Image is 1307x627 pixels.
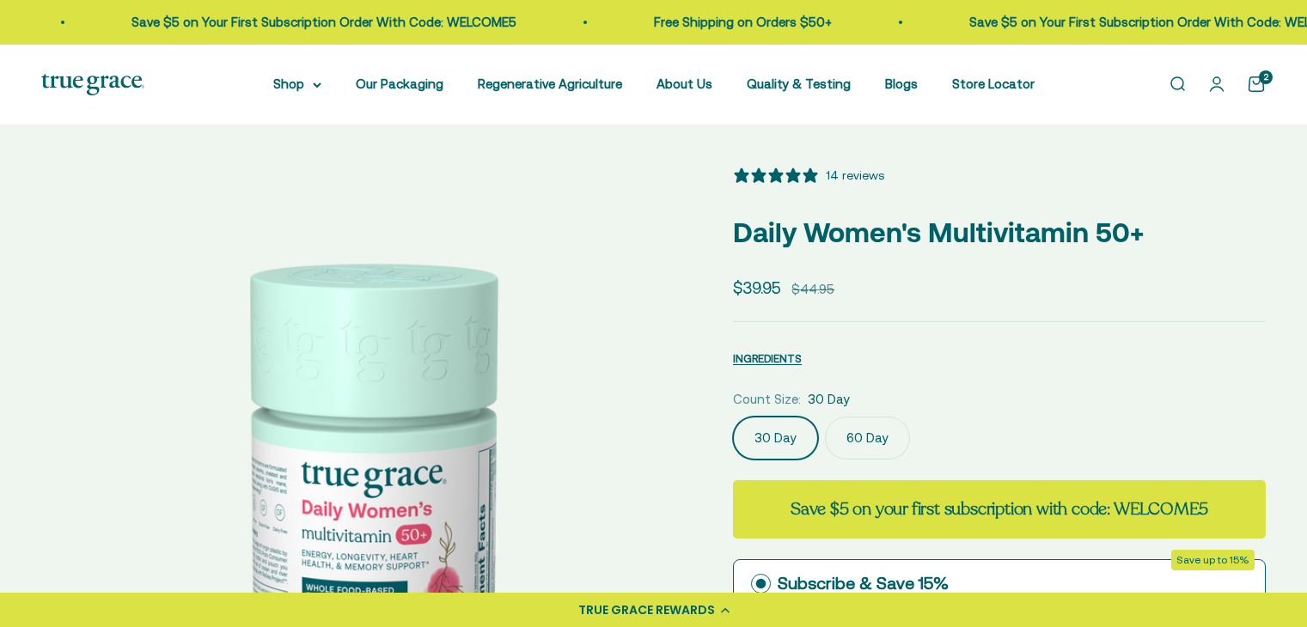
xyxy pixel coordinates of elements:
[733,389,801,410] legend: Count Size:
[478,76,622,91] a: Regenerative Agriculture
[652,15,830,29] a: Free Shipping on Orders $50+
[1259,70,1273,84] cart-count: 2
[733,348,802,368] button: INGREDIENTS
[733,275,781,301] sale-price: $39.95
[733,210,1266,254] p: Daily Women's Multivitamin 50+
[952,76,1035,91] a: Store Locator
[791,497,1208,520] strong: Save $5 on your first subscription with code: WELCOME5
[747,76,851,91] a: Quality & Testing
[578,601,715,619] div: TRUE GRACE REWARDS
[791,279,834,300] compare-at-price: $44.95
[733,166,884,185] button: 5 stars, 14 ratings
[826,166,884,185] div: 14 reviews
[885,76,918,91] a: Blogs
[130,12,515,33] p: Save $5 on Your First Subscription Order With Code: WELCOME5
[808,389,850,410] span: 30 Day
[356,76,443,91] a: Our Packaging
[273,74,321,94] summary: Shop
[657,76,712,91] a: About Us
[733,352,802,365] span: INGREDIENTS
